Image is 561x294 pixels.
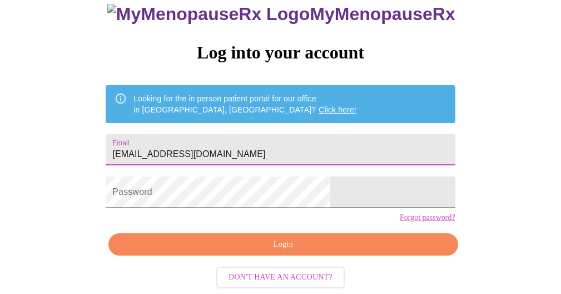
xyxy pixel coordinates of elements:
[108,233,458,256] button: Login
[214,272,347,281] a: Don't have an account?
[107,4,455,24] h3: MyMenopauseRx
[106,42,455,63] h3: Log into your account
[229,271,332,285] span: Don't have an account?
[400,213,455,222] a: Forgot password?
[107,4,310,24] img: MyMenopauseRx Logo
[216,267,345,288] button: Don't have an account?
[319,105,356,114] a: Click here!
[133,89,356,120] div: Looking for the in person patient portal for our office in [GEOGRAPHIC_DATA], [GEOGRAPHIC_DATA]?
[121,238,445,252] span: Login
